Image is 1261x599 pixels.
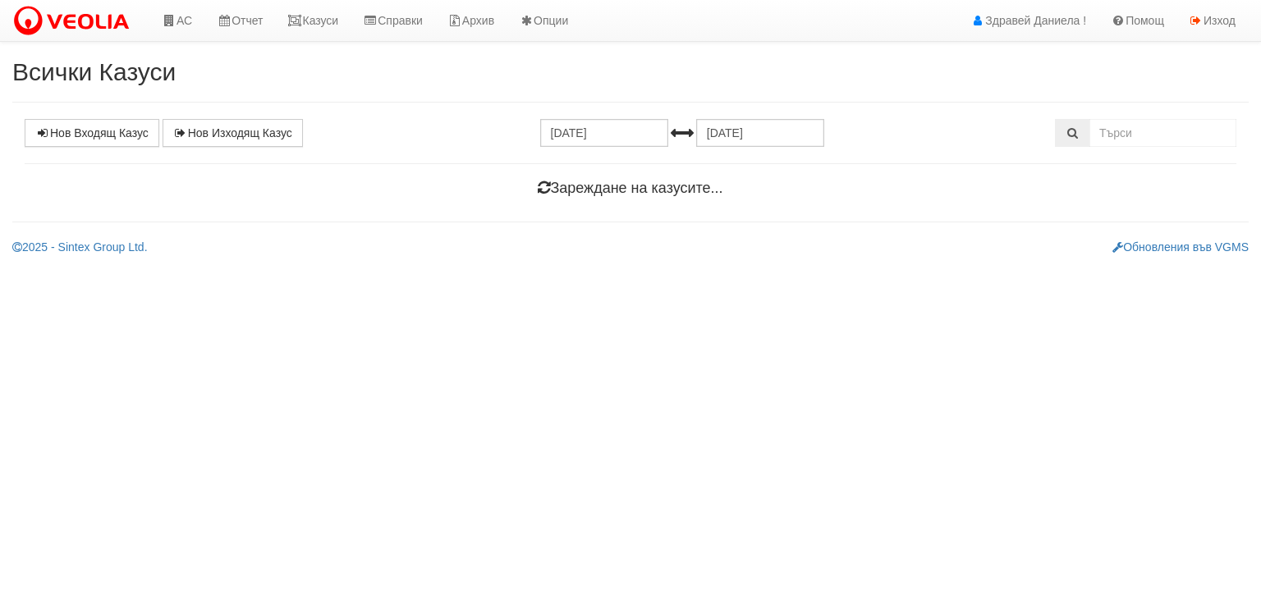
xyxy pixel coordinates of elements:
[163,119,303,147] a: Нов Изходящ Казус
[25,119,159,147] a: Нов Входящ Казус
[1112,240,1249,254] a: Обновления във VGMS
[25,181,1236,197] h4: Зареждане на казусите...
[12,4,137,39] img: VeoliaLogo.png
[1089,119,1236,147] input: Търсене по Идентификатор, Бл/Вх/Ап, Тип, Описание, Моб. Номер, Имейл, Файл, Коментар,
[12,58,1249,85] h2: Всички Казуси
[12,240,148,254] a: 2025 - Sintex Group Ltd.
